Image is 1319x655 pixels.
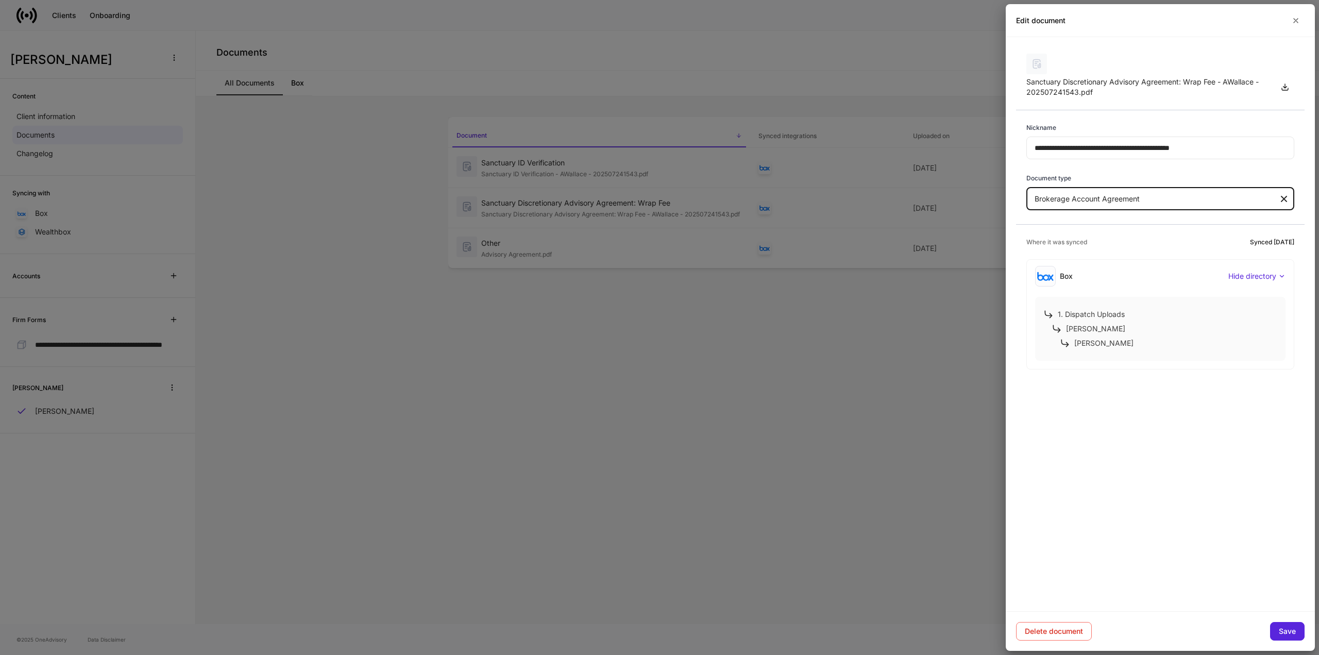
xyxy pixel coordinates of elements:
p: 1. Dispatch Uploads [1058,309,1125,320]
div: BoxHide directory [1027,260,1294,293]
div: Delete document [1025,628,1083,635]
div: Save [1279,628,1296,635]
div: Brokerage Account Agreement [1026,188,1278,210]
p: [PERSON_NAME] [1074,338,1134,348]
h6: Document type [1026,173,1071,183]
button: Delete document [1016,622,1092,641]
h6: Where it was synced [1026,237,1087,247]
button: Save [1270,622,1305,641]
h6: Synced [DATE] [1250,237,1294,247]
div: Box [1060,271,1073,281]
h2: Edit document [1016,15,1066,26]
img: svg%3e [1026,54,1047,74]
h6: Nickname [1026,123,1056,132]
p: Hide directory [1228,271,1276,281]
div: Sanctuary Discretionary Advisory Agreement: Wrap Fee - AWallace - 202507241543.pdf [1026,77,1267,97]
img: oYqM9ojoZLfzCHUefNbBcWHcyDPbQKagtYciMC8pFl3iZXy3dU33Uwy+706y+0q2uJ1ghNQf2OIHrSh50tUd9HaB5oMc62p0G... [1037,272,1054,281]
p: [PERSON_NAME] [1066,324,1125,334]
